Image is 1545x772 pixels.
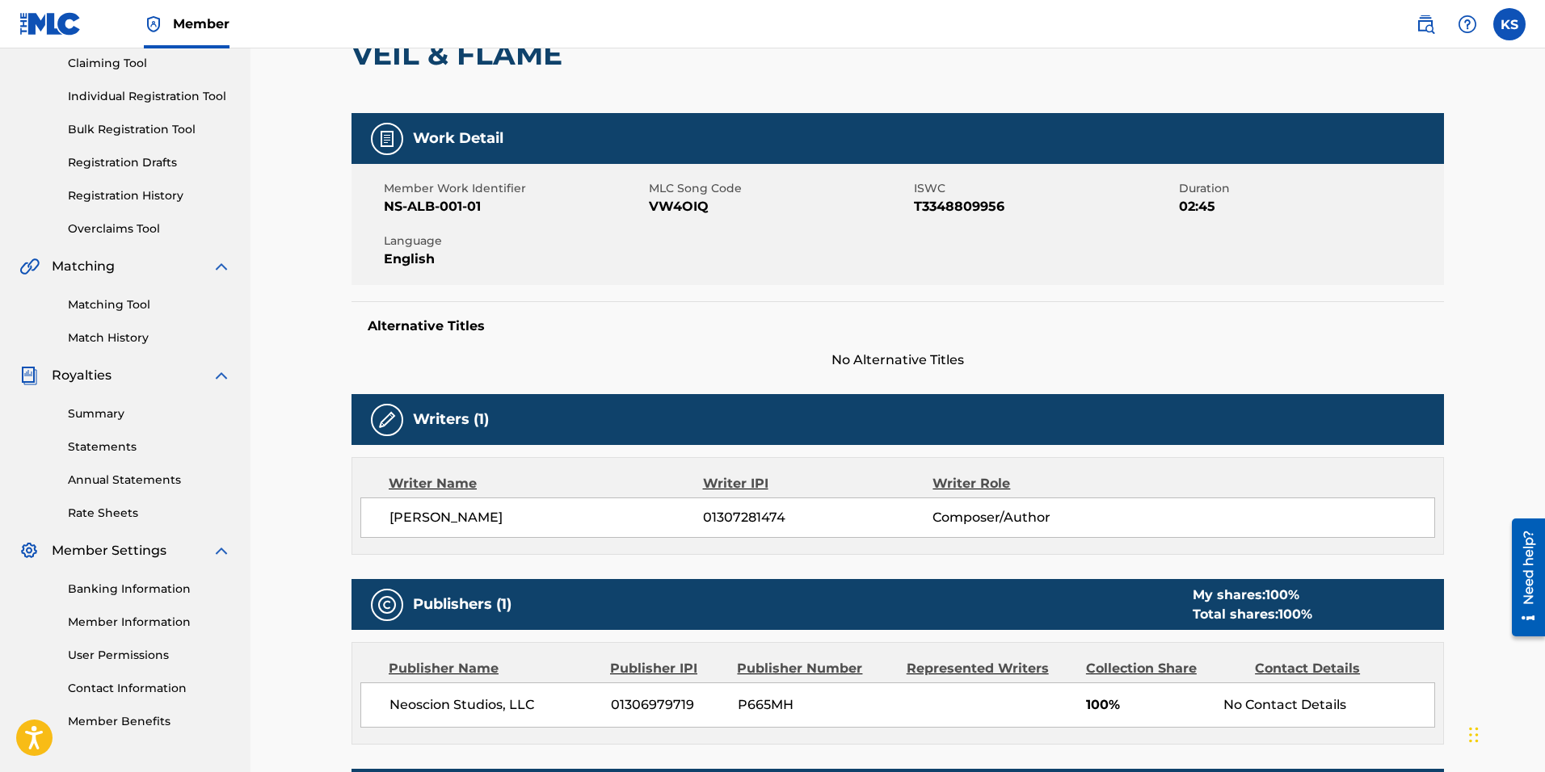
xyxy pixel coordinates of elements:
img: search [1416,15,1435,34]
span: 01306979719 [611,695,726,715]
a: Banking Information [68,581,231,598]
span: 100 % [1278,606,1312,622]
a: Claiming Tool [68,55,231,72]
div: Total shares: [1193,605,1312,624]
span: Member Work Identifier [384,180,645,197]
div: Drag [1469,711,1479,759]
iframe: Resource Center [1500,510,1545,644]
h5: Alternative Titles [368,318,1428,334]
div: No Contact Details [1223,695,1434,715]
a: Rate Sheets [68,505,231,522]
span: 01307281474 [703,508,932,527]
span: T3348809956 [914,197,1175,216]
span: VW4OIQ [649,197,910,216]
a: Summary [68,405,231,422]
a: Annual Statements [68,472,231,489]
div: Represented Writers [907,659,1074,678]
img: Top Rightsholder [144,15,163,34]
span: English [384,250,645,269]
span: Neoscion Studios, LLC [389,695,599,715]
a: Statements [68,438,231,455]
a: Member Information [68,614,231,631]
a: Public Search [1409,8,1442,40]
a: Contact Information [68,680,231,697]
div: Publisher IPI [610,659,725,678]
img: Work Detail [377,129,397,149]
img: Matching [19,257,40,276]
span: Member Settings [52,541,166,560]
img: Member Settings [19,541,39,560]
span: Language [384,233,645,250]
span: Member [173,15,229,33]
img: help [1458,15,1477,34]
span: 02:45 [1179,197,1440,216]
span: ISWC [914,180,1175,197]
a: Registration Drafts [68,154,231,171]
img: expand [212,366,231,385]
span: Royalties [52,366,112,385]
img: Publishers [377,595,397,615]
div: Help [1451,8,1484,40]
h5: Work Detail [413,129,503,148]
span: Duration [1179,180,1440,197]
div: User Menu [1493,8,1526,40]
h5: Writers (1) [413,410,489,429]
img: Royalties [19,366,39,385]
span: P665MH [738,695,895,715]
div: Contact Details [1255,659,1412,678]
span: 100% [1086,695,1211,715]
div: My shares: [1193,585,1312,605]
div: Publisher Name [389,659,598,678]
a: Matching Tool [68,296,231,313]
span: Matching [52,257,115,276]
span: NS-ALB-001-01 [384,197,645,216]
div: Publisher Number [737,659,894,678]
a: Registration History [68,187,231,204]
span: [PERSON_NAME] [389,508,703,527]
a: Individual Registration Tool [68,88,231,105]
span: Composer/Author [932,508,1142,527]
img: expand [212,541,231,560]
iframe: Chat Widget [1464,694,1545,772]
img: MLC Logo [19,12,82,36]
a: Match History [68,329,231,346]
div: Writer Name [389,474,703,493]
div: Collection Share [1086,659,1243,678]
img: Writers [377,410,397,430]
a: User Permissions [68,647,231,664]
a: Bulk Registration Tool [68,121,231,138]
span: MLC Song Code [649,180,910,197]
span: No Alternative Titles [352,350,1444,370]
div: Writer Role [932,474,1142,493]
div: Writer IPI [703,474,933,493]
h5: Publishers (1) [413,595,511,614]
img: expand [212,257,231,276]
h2: VEIL & FLAME [352,36,570,73]
a: Overclaims Tool [68,220,231,237]
span: 100 % [1265,587,1299,602]
a: Member Benefits [68,713,231,730]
